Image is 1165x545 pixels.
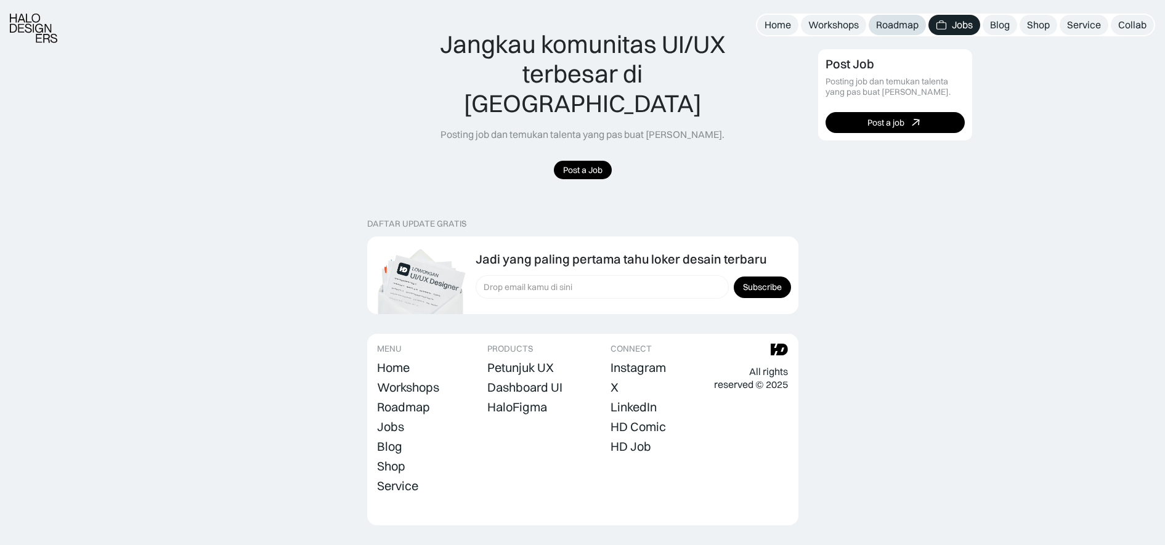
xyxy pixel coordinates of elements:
div: HD Job [611,439,651,454]
div: Workshops [377,380,439,395]
a: Roadmap [377,398,430,416]
div: Jobs [377,419,404,434]
a: X [611,379,619,396]
a: Jobs [928,15,980,35]
div: Blog [377,439,402,454]
div: Shop [1027,18,1050,31]
a: LinkedIn [611,398,657,416]
div: CONNECT [611,344,652,354]
form: Form Subscription [476,275,791,299]
a: Blog [983,15,1017,35]
div: HaloFigma [487,400,547,414]
div: Collab [1118,18,1147,31]
a: HD Job [611,438,651,455]
div: Instagram [611,360,666,375]
div: Posting job dan temukan talenta yang pas buat [PERSON_NAME]. [440,128,725,141]
a: Jobs [377,418,404,435]
div: PRODUCTS [487,344,533,354]
div: HD Comic [611,419,666,434]
div: LinkedIn [611,400,657,414]
div: Service [1067,18,1101,31]
a: Instagram [611,359,666,376]
a: Post a job [826,112,965,133]
div: DAFTAR UPDATE GRATIS [367,219,466,229]
div: Jadi yang paling pertama tahu loker desain terbaru [476,252,766,267]
div: Service [377,478,418,493]
div: Jobs [952,18,973,31]
a: Workshops [377,379,439,396]
a: Blog [377,438,402,455]
a: Workshops [801,15,866,35]
div: Petunjuk UX [487,360,554,375]
a: Petunjuk UX [487,359,554,376]
div: Home [765,18,791,31]
input: Drop email kamu di sini [476,275,729,299]
a: Home [757,15,798,35]
div: Jangkau komunitas UI/UX terbesar di [GEOGRAPHIC_DATA] [415,30,751,118]
div: Blog [990,18,1010,31]
a: Post a Job [554,161,612,180]
div: Workshops [808,18,859,31]
a: Shop [1020,15,1057,35]
a: HaloFigma [487,398,547,416]
a: Service [377,477,418,495]
div: Post Job [826,57,874,71]
div: Posting job dan temukan talenta yang pas buat [PERSON_NAME]. [826,76,965,97]
div: Home [377,360,410,375]
div: Dashboard UI [487,380,562,395]
div: Post a job [867,117,904,127]
a: HD Comic [611,418,666,435]
div: Roadmap [876,18,919,31]
div: Roadmap [377,400,430,414]
div: All rights reserved © 2025 [714,365,788,391]
a: Service [1060,15,1108,35]
a: Collab [1111,15,1154,35]
input: Subscribe [734,277,791,298]
a: Roadmap [869,15,926,35]
div: Shop [377,459,405,474]
div: MENU [377,344,402,354]
div: X [611,380,619,395]
a: Home [377,359,410,376]
a: Dashboard UI [487,379,562,396]
a: Shop [377,458,405,475]
div: Post a Job [563,165,603,176]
